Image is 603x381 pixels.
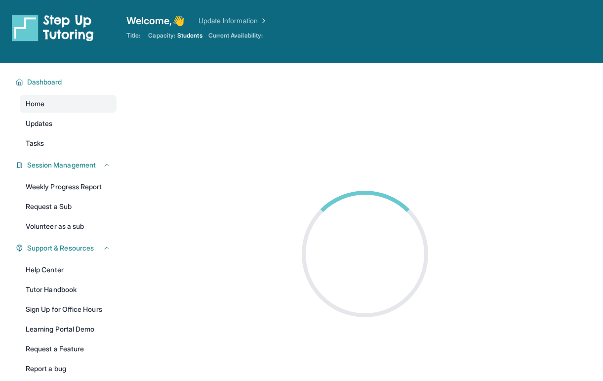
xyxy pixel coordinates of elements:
a: Request a Feature [20,340,117,358]
span: Current Availability: [208,32,263,40]
a: Tutor Handbook [20,281,117,298]
span: Title: [126,32,140,40]
button: Dashboard [23,77,111,87]
a: Updates [20,115,117,132]
span: Support & Resources [27,243,94,253]
a: Help Center [20,261,117,279]
span: Dashboard [27,77,62,87]
a: Sign Up for Office Hours [20,300,117,318]
a: Report a bug [20,360,117,378]
a: Learning Portal Demo [20,320,117,338]
span: Students [177,32,202,40]
span: Updates [26,119,53,128]
a: Weekly Progress Report [20,178,117,196]
a: Volunteer as a sub [20,217,117,235]
button: Support & Resources [23,243,111,253]
span: Home [26,99,44,109]
a: Request a Sub [20,198,117,215]
img: logo [12,14,94,42]
a: Tasks [20,134,117,152]
a: Update Information [199,16,268,26]
img: Chevron Right [258,16,268,26]
button: Session Management [23,160,111,170]
span: Session Management [27,160,96,170]
span: Capacity: [148,32,175,40]
span: Tasks [26,138,44,148]
span: Welcome, 👋 [126,14,185,28]
a: Home [20,95,117,113]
